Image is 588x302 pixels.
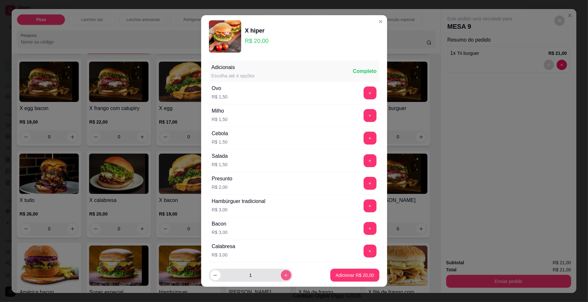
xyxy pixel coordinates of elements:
div: Cebola [212,130,228,137]
div: Completo [353,67,377,75]
img: product-image [209,20,241,53]
p: R$ 3,00 [212,206,265,213]
p: Adicionar R$ 20,00 [335,272,374,278]
button: increase-product-quantity [281,270,291,280]
div: Presunto [212,175,232,183]
div: Adicionais [211,64,255,71]
p: R$ 1,50 [212,116,228,123]
p: R$ 1,50 [212,94,228,100]
div: Salada [212,152,228,160]
div: Milho [212,107,228,115]
p: R$ 20,00 [245,36,269,45]
p: R$ 3,00 [212,229,228,236]
button: add [364,199,377,212]
p: R$ 1,50 [212,161,228,168]
div: Calabresa [212,243,235,250]
button: add [364,154,377,167]
div: Ovo [212,85,228,92]
div: X hiper [245,26,269,35]
button: Close [376,16,386,27]
button: add [364,86,377,99]
button: add [364,177,377,190]
div: Bacon [212,220,228,228]
div: Hambúrguer tradicional [212,197,265,205]
button: Adicionar R$ 20,00 [330,269,379,282]
button: add [364,222,377,235]
button: decrease-product-quantity [210,270,221,280]
button: add [364,109,377,122]
p: R$ 3,00 [212,252,235,258]
button: add [364,132,377,145]
button: add [364,245,377,257]
p: R$ 2,00 [212,184,232,190]
div: Escolha até 4 opções [211,73,255,79]
p: R$ 1,50 [212,139,228,145]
